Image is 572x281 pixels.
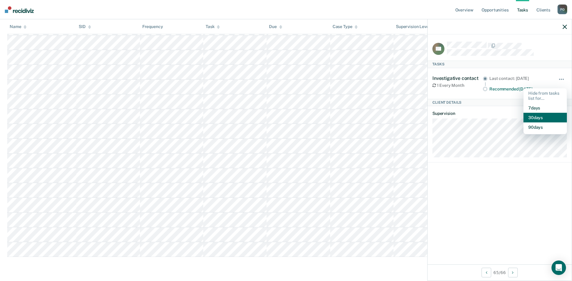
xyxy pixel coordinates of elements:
div: Recommended [DATE] [489,87,550,92]
div: P O [558,5,567,14]
div: Tasks [428,61,572,68]
div: Hide from tasks list for... [523,88,567,103]
div: Frequency [142,24,163,29]
button: 90 days [523,122,567,132]
div: SID [79,24,91,29]
div: Due [269,24,282,29]
div: Open Intercom Messenger [551,260,566,275]
img: Recidiviz [5,6,34,13]
dt: Supervision [432,111,567,116]
div: Name [10,24,27,29]
button: 7 days [523,103,567,113]
div: 65 / 66 [428,264,572,280]
div: Last contact: [DATE] [489,76,550,81]
button: 30 days [523,113,567,122]
div: Supervision Level [396,24,435,29]
div: Investigative contact [432,75,483,81]
div: Case Type [333,24,358,29]
div: Task [206,24,220,29]
button: Next Client [508,268,518,277]
div: Client Details [428,99,572,106]
button: Previous Client [482,268,491,277]
div: 1 Every Month [432,83,483,88]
